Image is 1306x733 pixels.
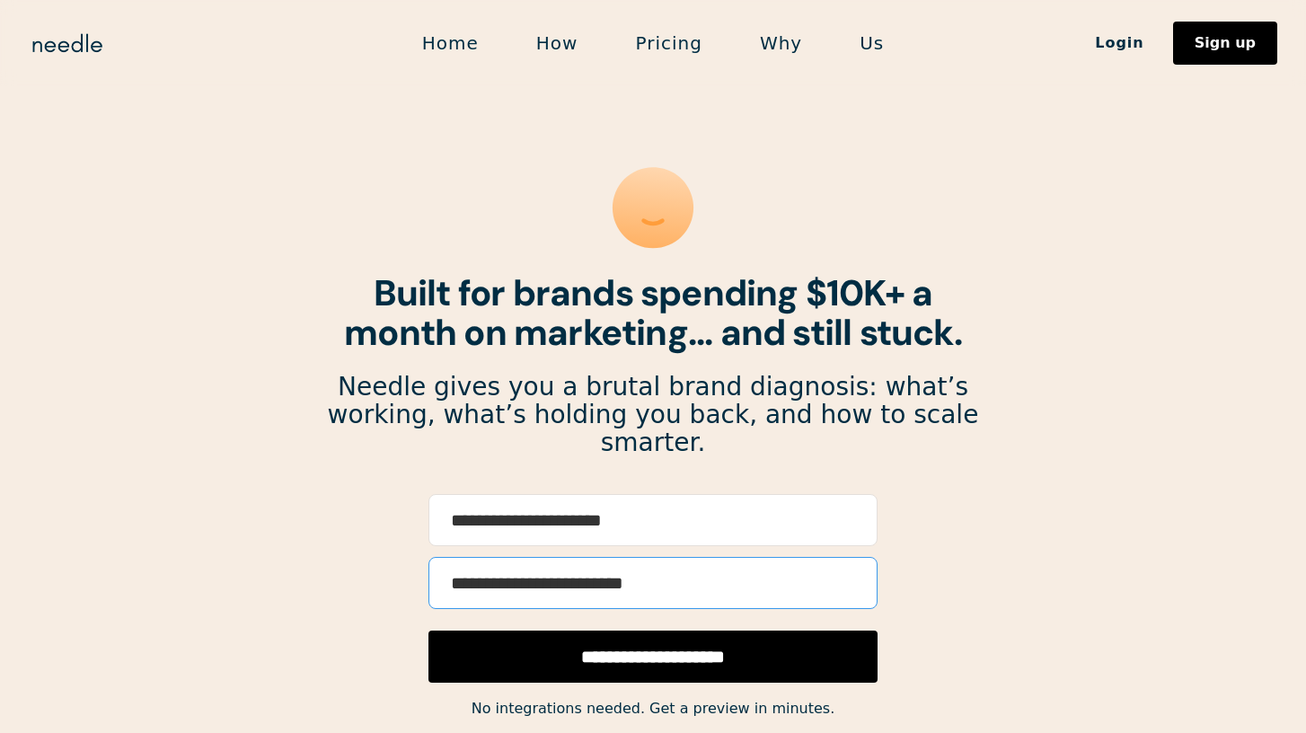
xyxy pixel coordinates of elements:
a: How [507,24,607,62]
a: Login [1066,28,1173,58]
div: No integrations needed. Get a preview in minutes. [326,696,980,721]
a: Pricing [606,24,730,62]
p: Needle gives you a brutal brand diagnosis: what’s working, what’s holding you back, and how to sc... [326,374,980,456]
form: Email Form [428,494,878,683]
a: Home [393,24,507,62]
a: Us [831,24,913,62]
a: Why [731,24,831,62]
strong: Built for brands spending $10K+ a month on marketing... and still stuck. [344,269,962,356]
div: Sign up [1195,36,1256,50]
a: Sign up [1173,22,1277,65]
